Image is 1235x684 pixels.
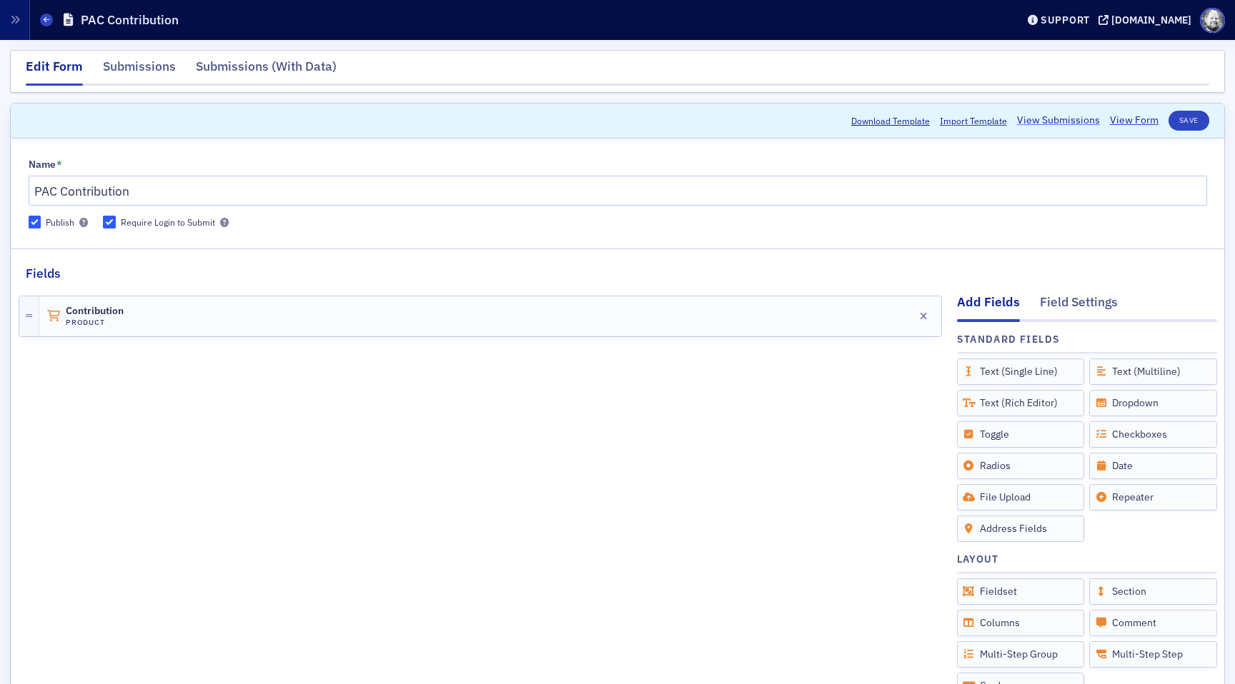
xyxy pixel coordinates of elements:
[1089,358,1217,385] div: Text (Multiline)
[56,159,62,171] abbr: This field is required
[196,57,337,84] div: Submissions (With Data)
[1089,390,1217,416] div: Dropdown
[1169,111,1209,131] button: Save
[121,216,215,228] div: Require Login to Submit
[940,114,1007,127] span: Import Template
[1089,641,1217,668] div: Multi-Step Step
[1098,15,1196,25] button: [DOMAIN_NAME]
[957,332,1061,347] h4: Standard Fields
[1110,113,1159,128] a: View Form
[1089,421,1217,448] div: Checkboxes
[1089,610,1217,636] div: Comment
[957,421,1085,448] div: Toggle
[29,216,41,228] input: Publish
[1017,113,1100,128] a: View Submissions
[1111,14,1191,26] div: [DOMAIN_NAME]
[66,306,146,317] span: Contribution
[26,264,61,283] h2: Fields
[1041,14,1090,26] div: Support
[66,318,146,327] h4: Product
[957,293,1020,321] div: Add Fields
[1089,484,1217,511] div: Repeater
[103,216,116,228] input: Require Login to Submit
[46,216,74,228] div: Publish
[81,11,179,29] h1: PAC Contribution
[957,484,1085,511] div: File Upload
[957,453,1085,479] div: Radios
[1089,453,1217,479] div: Date
[957,578,1085,605] div: Fieldset
[851,114,930,127] button: Download Template
[957,390,1085,416] div: Text (Rich Editor)
[957,641,1085,668] div: Multi-Step Group
[26,57,83,86] div: Edit Form
[1040,293,1118,319] div: Field Settings
[957,552,999,567] h4: Layout
[103,57,176,84] div: Submissions
[957,610,1085,636] div: Columns
[29,159,56,171] div: Name
[1200,8,1225,33] span: Profile
[957,515,1085,542] div: Address Fields
[1089,578,1217,605] div: Section
[957,358,1085,385] div: Text (Single Line)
